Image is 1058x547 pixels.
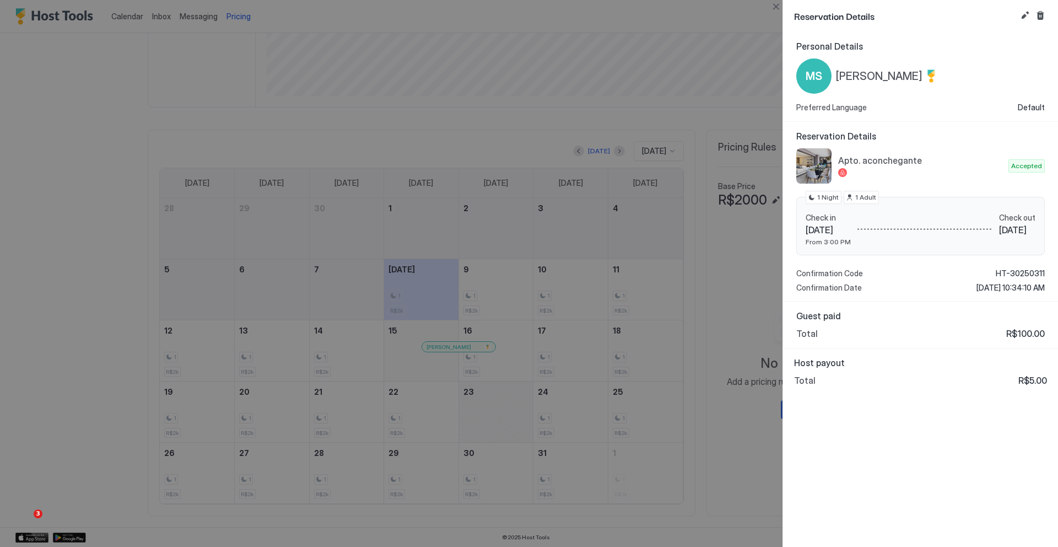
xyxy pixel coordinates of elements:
span: [DATE] 10:34:10 AM [976,283,1045,293]
span: 1 Night [817,192,839,202]
span: Preferred Language [796,103,867,112]
span: Total [794,375,816,386]
span: Reservation Details [794,9,1016,23]
span: Personal Details [796,41,1045,52]
iframe: Intercom live chat [11,510,37,536]
span: R$100.00 [1006,328,1045,339]
span: Confirmation Date [796,283,862,293]
span: Confirmation Code [796,269,863,278]
button: Edit reservation [1018,9,1032,22]
span: Reservation Details [796,131,1045,142]
span: HT-30250311 [996,269,1045,278]
span: R$5.00 [1018,375,1047,386]
span: Accepted [1011,161,1042,171]
span: Guest paid [796,310,1045,321]
span: [DATE] [806,224,851,235]
span: [DATE] [999,224,1035,235]
span: 3 [34,510,42,518]
span: 1 Adult [855,192,876,202]
span: Total [796,328,818,339]
span: From 3:00 PM [806,238,851,246]
button: Cancel reservation [1034,9,1047,22]
span: Default [1018,103,1045,112]
span: Check in [806,213,851,223]
div: listing image [796,148,832,184]
span: Host payout [794,357,1047,368]
span: [PERSON_NAME] [836,69,922,83]
span: Check out [999,213,1035,223]
span: Apto. aconchegante [838,155,1004,166]
span: MS [806,68,822,84]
